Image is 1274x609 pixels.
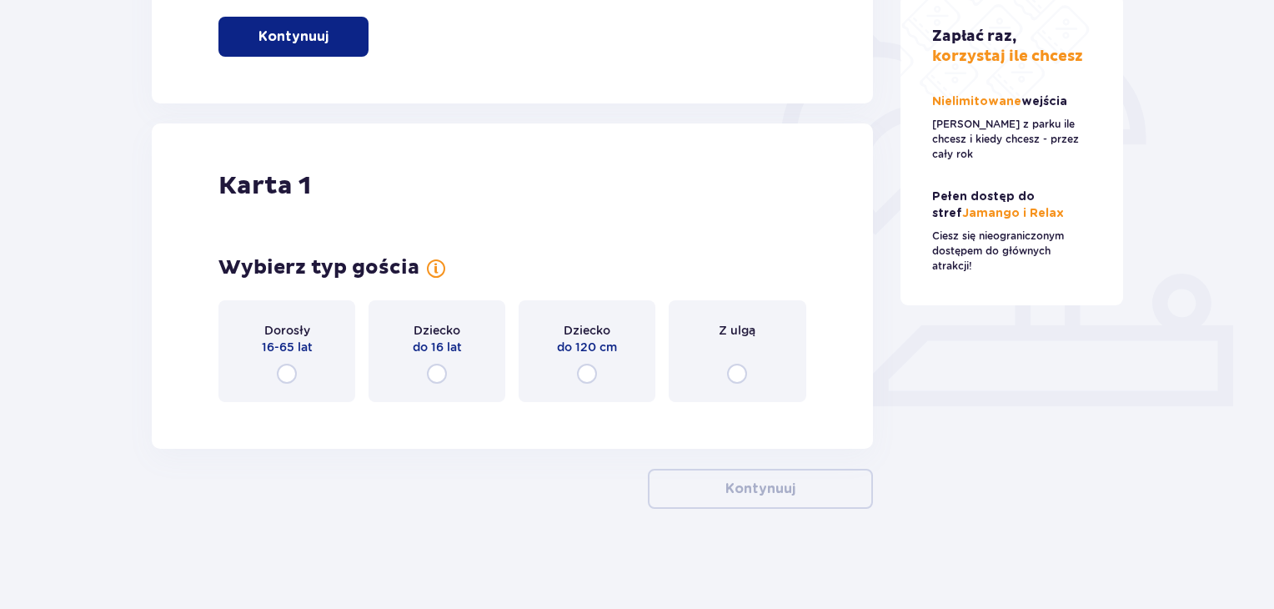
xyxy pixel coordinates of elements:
p: Jamango i Relax [932,189,1092,222]
span: Dorosły [264,322,310,339]
p: [PERSON_NAME] z parku ile chcesz i kiedy chcesz - przez cały rok [932,117,1092,162]
span: Dziecko [564,322,610,339]
button: Kontynuuj [648,469,873,509]
span: Dziecko [414,322,460,339]
span: Zapłać raz, [932,27,1016,46]
p: Nielimitowane [932,93,1071,110]
p: Karta 1 [218,170,311,202]
p: korzystaj ile chcesz [932,27,1083,67]
span: do 120 cm [557,339,617,355]
span: Z ulgą [719,322,755,339]
span: 16-65 lat [262,339,313,355]
span: Pełen dostęp do stref [932,191,1035,219]
p: Wybierz typ gościa [218,255,419,280]
p: Ciesz się nieograniczonym dostępem do głównych atrakcji! [932,229,1092,274]
button: Kontynuuj [218,17,369,57]
p: Kontynuuj [258,28,329,46]
span: wejścia [1021,96,1067,108]
span: do 16 lat [413,339,462,355]
p: Kontynuuj [725,480,795,498]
